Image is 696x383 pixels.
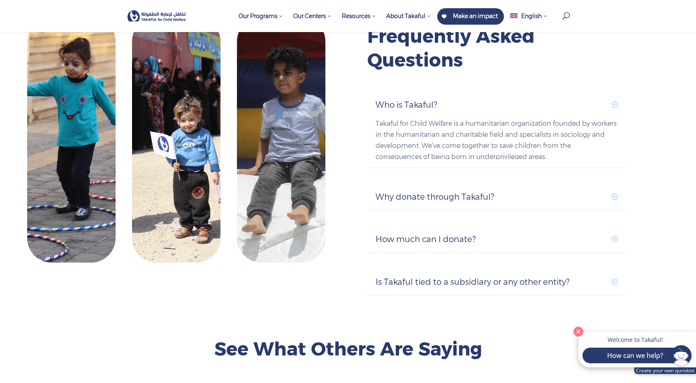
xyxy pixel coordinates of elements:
[367,24,626,76] h2: Frequently Asked Questions
[376,277,618,287] h5: Is Takaful tied to a subsidiary or any other entity?
[128,10,186,21] img: Takaful
[453,12,498,20] span: Make an impact
[234,8,287,32] a: Our Programs
[582,348,688,363] button: How can we help?
[289,8,336,32] a: Our Centers
[376,110,618,159] div: Takaful for Child Welfare is a humanitarian organization founded by workers in the humanitarian a...
[27,17,325,263] img: children playing
[382,8,435,32] a: About Takaful
[376,234,618,245] h5: How much can I donate?
[293,12,332,20] span: Our Centers
[126,337,570,365] h2: See What Others Are Saying
[342,12,376,20] span: Resources
[521,12,542,20] span: English
[338,8,380,32] a: Resources
[376,191,618,202] h5: Why donate through Takaful?
[386,12,431,20] span: About Takaful
[437,8,504,25] a: Make an impact
[571,325,585,339] button: Close
[376,99,618,110] h5: Who is Takaful?
[634,367,696,374] a: Create your own quriobot
[506,8,552,32] a: English
[239,12,283,20] span: Our Programs
[587,336,684,344] p: Welcome to Takaful!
